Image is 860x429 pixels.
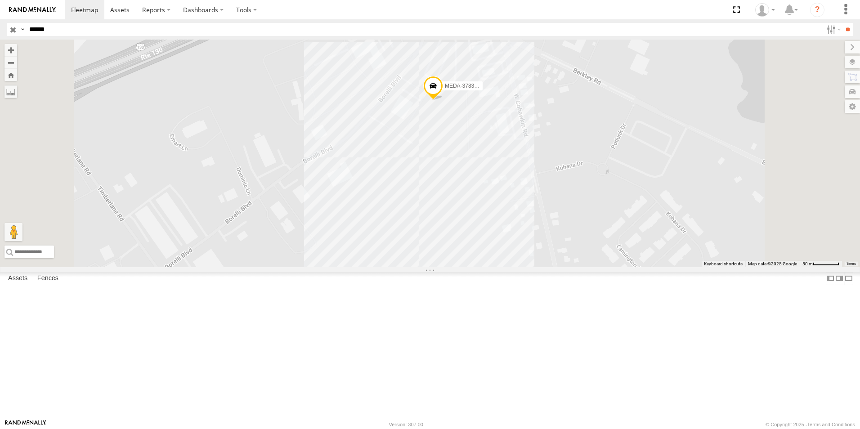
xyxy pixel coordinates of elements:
label: Assets [4,272,32,285]
button: Zoom Home [4,69,17,81]
button: Zoom in [4,44,17,56]
label: Search Query [19,23,26,36]
button: Zoom out [4,56,17,69]
label: Hide Summary Table [844,272,853,285]
label: Dock Summary Table to the Right [835,272,844,285]
button: Map Scale: 50 m per 55 pixels [800,261,842,267]
button: Keyboard shortcuts [704,261,743,267]
label: Fences [33,272,63,285]
label: Measure [4,85,17,98]
i: ? [810,3,824,17]
div: © Copyright 2025 - [766,422,855,427]
span: Map data ©2025 Google [748,261,797,266]
div: John Mertens [752,3,778,17]
label: Search Filter Options [823,23,842,36]
img: rand-logo.svg [9,7,56,13]
label: Map Settings [845,100,860,113]
label: Dock Summary Table to the Left [826,272,835,285]
a: Terms and Conditions [807,422,855,427]
button: Drag Pegman onto the map to open Street View [4,223,22,241]
a: Terms (opens in new tab) [847,262,856,266]
span: 50 m [802,261,813,266]
span: MEDA-378371-Swing [445,83,497,89]
div: Version: 307.00 [389,422,423,427]
a: Visit our Website [5,420,46,429]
